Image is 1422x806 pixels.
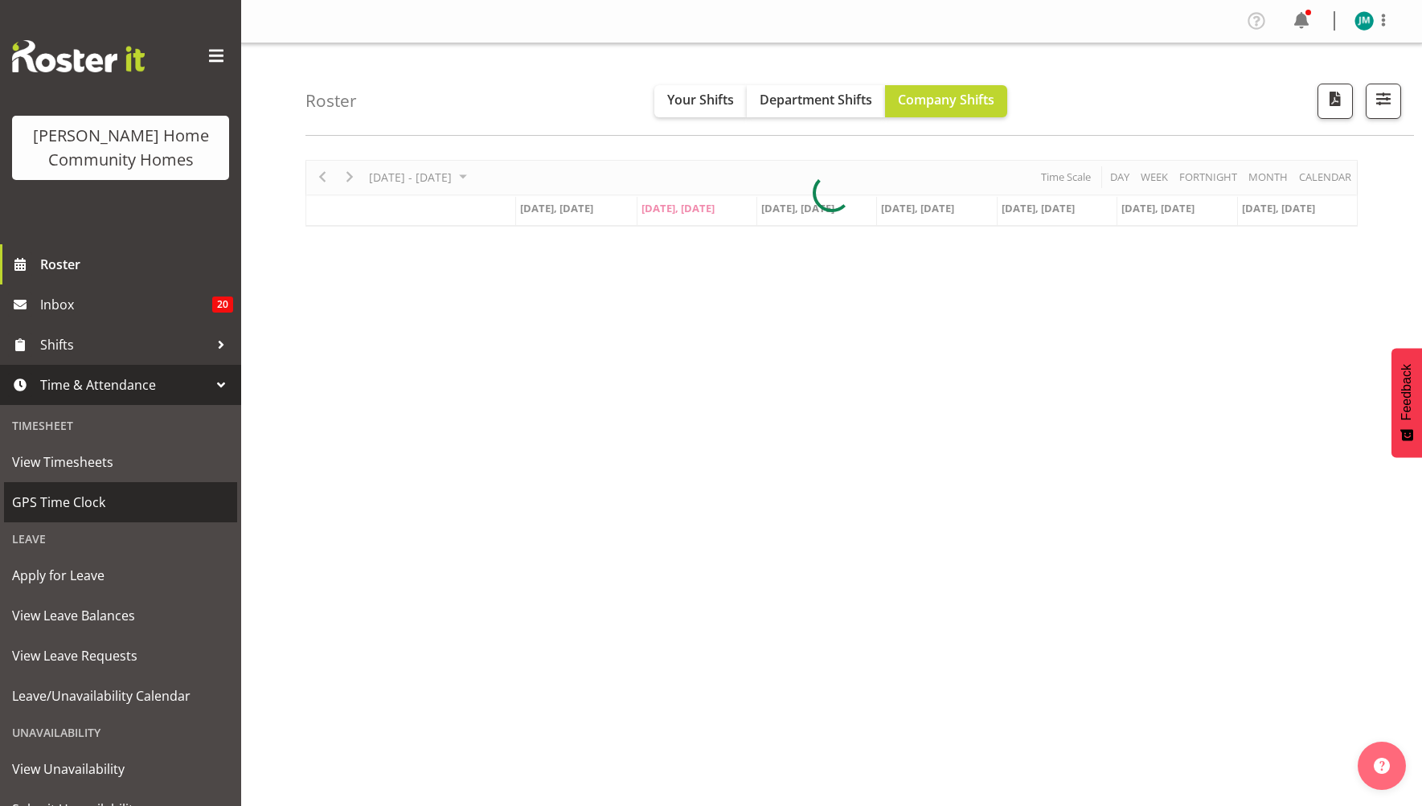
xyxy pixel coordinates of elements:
[4,555,237,595] a: Apply for Leave
[4,749,237,789] a: View Unavailability
[4,595,237,636] a: View Leave Balances
[212,297,233,313] span: 20
[1366,84,1401,119] button: Filter Shifts
[40,252,233,276] span: Roster
[1399,364,1414,420] span: Feedback
[4,716,237,749] div: Unavailability
[4,636,237,676] a: View Leave Requests
[12,40,145,72] img: Rosterit website logo
[760,91,872,108] span: Department Shifts
[12,757,229,781] span: View Unavailability
[4,409,237,442] div: Timesheet
[40,293,212,317] span: Inbox
[305,92,357,110] h4: Roster
[654,85,747,117] button: Your Shifts
[4,676,237,716] a: Leave/Unavailability Calendar
[12,563,229,587] span: Apply for Leave
[12,684,229,708] span: Leave/Unavailability Calendar
[40,373,209,397] span: Time & Attendance
[1318,84,1353,119] button: Download a PDF of the roster according to the set date range.
[12,450,229,474] span: View Timesheets
[898,91,994,108] span: Company Shifts
[4,482,237,522] a: GPS Time Clock
[12,603,229,628] span: View Leave Balances
[885,85,1007,117] button: Company Shifts
[12,490,229,514] span: GPS Time Clock
[4,522,237,555] div: Leave
[747,85,885,117] button: Department Shifts
[1374,758,1390,774] img: help-xxl-2.png
[40,333,209,357] span: Shifts
[667,91,734,108] span: Your Shifts
[4,442,237,482] a: View Timesheets
[1391,348,1422,457] button: Feedback - Show survey
[28,124,213,172] div: [PERSON_NAME] Home Community Homes
[12,644,229,668] span: View Leave Requests
[1354,11,1374,31] img: johanna-molina8557.jpg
